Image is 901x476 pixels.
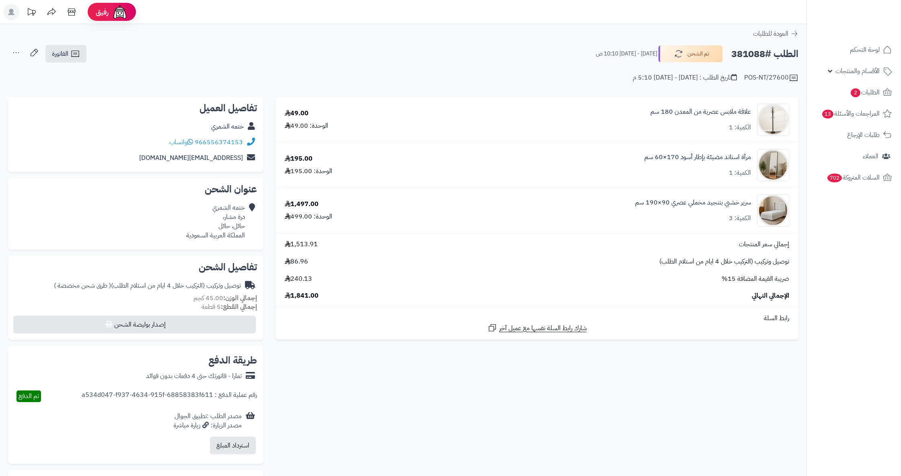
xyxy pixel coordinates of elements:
div: الوحدة: 499.00 [285,212,332,221]
div: تمارا - فاتورتك حتى 4 دفعات بدون فوائد [146,372,242,381]
span: 86.96 [285,257,308,266]
span: الفاتورة [52,49,68,59]
button: تم الشحن [658,45,723,62]
a: لوحة التحكم [812,40,896,59]
a: شارك رابط السلة نفسها مع عميل آخر [488,323,587,333]
img: 1756282711-1-90x90.jpg [757,194,789,227]
span: شارك رابط السلة نفسها مع عميل آخر [499,324,587,333]
span: 1,513.91 [285,240,318,249]
span: العملاء [863,151,878,162]
h2: تفاصيل العميل [14,103,257,113]
div: رقم عملية الدفع : a534d047-f937-4634-915f-68858383f611 [82,390,257,402]
span: ضريبة القيمة المضافة 15% [722,274,789,284]
small: 5 قطعة [202,302,257,312]
a: سرير خشبي بتنجيد مخملي عصري 90×190 سم [635,198,751,207]
div: مصدر الزيارة: زيارة مباشرة [173,421,242,430]
h2: عنوان الشحن [14,184,257,194]
a: ختمه الشمري [211,122,244,131]
span: الإجمالي النهائي [752,291,789,300]
div: الكمية: 1 [729,123,751,132]
h2: طريقة الدفع [208,355,257,365]
a: مرآة استاند مضيئة بإطار أسود 170×60 سم [644,153,751,162]
img: ai-face.png [112,4,128,20]
h2: تفاصيل الشحن [14,262,257,272]
span: المراجعات والأسئلة [821,108,880,119]
a: طلبات الإرجاع [812,125,896,145]
div: POS-NT/27600 [744,73,798,83]
div: 195.00 [285,154,313,163]
strong: إجمالي القطع: [221,302,257,312]
a: العملاء [812,147,896,166]
small: 45.00 كجم [193,293,257,303]
span: لوحة التحكم [850,44,880,55]
span: طلبات الإرجاع [847,129,880,141]
h2: الطلب #381088 [731,46,798,62]
span: الطلبات [850,87,880,98]
span: تم الدفع [19,391,39,401]
div: الوحدة: 49.00 [285,121,328,131]
a: السلات المتروكة702 [812,168,896,187]
a: الطلبات2 [812,83,896,102]
div: مصدر الطلب :تطبيق الجوال [173,412,242,430]
span: السلات المتروكة [827,172,880,183]
img: 1753775987-1-90x90.jpg [757,149,789,181]
div: توصيل وتركيب (التركيب خلال 4 ايام من استلام الطلب) [54,281,241,290]
span: 1,841.00 [285,291,319,300]
img: 1752316486-1-90x90.jpg [757,104,789,136]
a: المراجعات والأسئلة13 [812,104,896,123]
img: logo-2.png [846,6,893,23]
div: رابط السلة [279,314,795,323]
div: ختمه الشمري درة مشار، حائل، حائل المملكة العربية السعودية [186,203,245,240]
a: [EMAIL_ADDRESS][DOMAIN_NAME] [139,153,243,163]
button: استرداد المبلغ [210,437,256,454]
span: الأقسام والمنتجات [835,65,880,77]
a: علاقة ملابس عصرية من المعدن 180 سم [650,107,751,116]
div: 49.00 [285,109,309,118]
a: تحديثات المنصة [21,4,41,22]
span: العودة للطلبات [753,29,788,39]
span: توصيل وتركيب (التركيب خلال 4 ايام من استلام الطلب) [659,257,789,266]
button: إصدار بوليصة الشحن [13,316,256,333]
div: الوحدة: 195.00 [285,167,332,176]
div: الكمية: 1 [729,168,751,178]
span: 702 [827,173,843,183]
small: [DATE] - [DATE] 10:10 ص [596,50,657,58]
div: 1,497.00 [285,200,319,209]
span: إجمالي سعر المنتجات [739,240,789,249]
div: الكمية: 3 [729,214,751,223]
span: رفيق [96,7,109,17]
a: واتساب [169,137,193,147]
strong: إجمالي الوزن: [223,293,257,303]
span: 240.13 [285,274,312,284]
a: العودة للطلبات [753,29,798,39]
span: 13 [822,109,834,119]
span: ( طرق شحن مخصصة ) [54,281,111,290]
a: الفاتورة [45,45,86,63]
div: تاريخ الطلب : [DATE] - [DATE] 5:10 م [633,73,737,82]
span: 2 [850,88,861,98]
a: 966556374153 [195,137,243,147]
